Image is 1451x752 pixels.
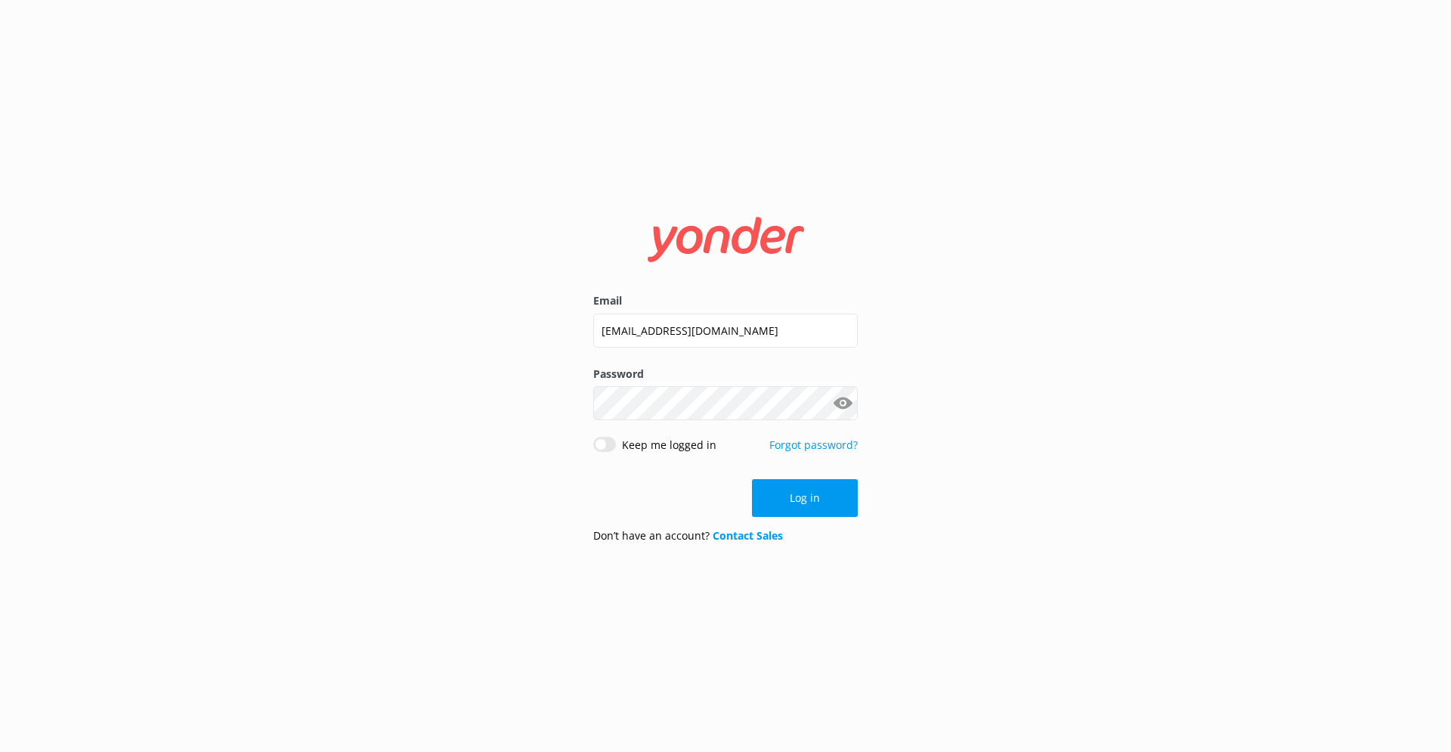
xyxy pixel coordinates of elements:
[828,388,858,419] button: Show password
[752,479,858,517] button: Log in
[713,528,783,543] a: Contact Sales
[593,528,783,544] p: Don’t have an account?
[593,366,858,382] label: Password
[593,292,858,309] label: Email
[593,314,858,348] input: user@emailaddress.com
[622,437,716,453] label: Keep me logged in
[769,438,858,452] a: Forgot password?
